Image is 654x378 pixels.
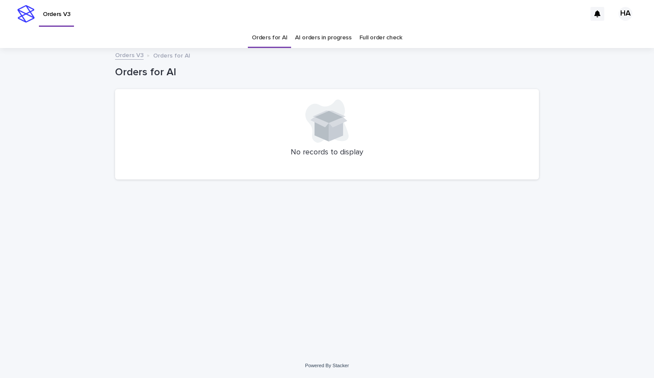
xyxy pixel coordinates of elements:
a: Full order check [359,28,402,48]
img: stacker-logo-s-only.png [17,5,35,22]
a: Orders for AI [252,28,287,48]
a: Powered By Stacker [305,363,349,368]
a: Orders V3 [115,50,144,60]
h1: Orders for AI [115,66,539,79]
p: No records to display [125,148,529,157]
p: Orders for AI [153,50,190,60]
a: AI orders in progress [295,28,352,48]
div: HA [619,7,632,21]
